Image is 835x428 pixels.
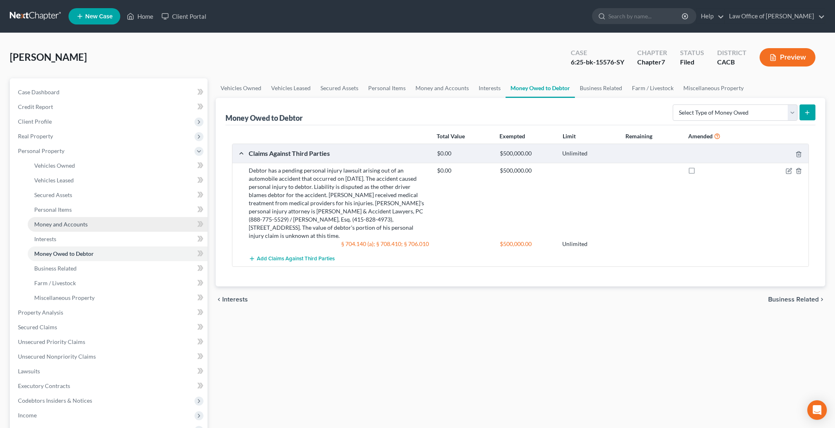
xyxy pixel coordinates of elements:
[34,265,77,272] span: Business Related
[496,150,559,157] div: $500,000.00
[411,78,474,98] a: Money and Accounts
[496,240,559,248] div: $500,000.00
[768,296,819,303] span: Business Related
[18,368,40,375] span: Lawsuits
[18,147,64,154] span: Personal Property
[506,78,575,98] a: Money Owed to Debtor
[34,206,72,213] span: Personal Items
[34,294,95,301] span: Miscellaneous Property
[725,9,825,24] a: Law Office of [PERSON_NAME]
[558,240,621,248] div: Unlimited
[11,364,208,379] a: Lawsuits
[18,89,60,95] span: Case Dashboard
[10,51,87,63] span: [PERSON_NAME]
[316,78,363,98] a: Secured Assets
[11,349,208,364] a: Unsecured Nonpriority Claims
[496,166,559,175] div: $500,000.00
[625,133,652,140] strong: Remaining
[245,166,433,240] div: Debtor has a pending personal injury lawsuit arising out of an automobile accident that occurred ...
[216,78,266,98] a: Vehicles Owned
[18,382,70,389] span: Executory Contracts
[363,78,411,98] a: Personal Items
[18,353,96,360] span: Unsecured Nonpriority Claims
[28,232,208,246] a: Interests
[11,100,208,114] a: Credit Report
[34,177,74,184] span: Vehicles Leased
[28,217,208,232] a: Money and Accounts
[18,103,53,110] span: Credit Report
[123,9,157,24] a: Home
[11,320,208,335] a: Secured Claims
[18,412,37,419] span: Income
[661,58,665,66] span: 7
[499,133,525,140] strong: Exempted
[18,338,85,345] span: Unsecured Priority Claims
[85,13,113,20] span: New Case
[245,240,433,248] div: § 704.140 (a); § 708.410; § 706.010
[11,85,208,100] a: Case Dashboard
[28,261,208,276] a: Business Related
[760,48,815,67] button: Preview
[627,78,678,98] a: Farm / Livestock
[34,250,94,257] span: Money Owed to Debtor
[11,305,208,320] a: Property Analysis
[11,335,208,349] a: Unsecured Priority Claims
[18,397,92,404] span: Codebtors Insiders & Notices
[28,291,208,305] a: Miscellaneous Property
[768,296,825,303] button: Business Related chevron_right
[216,296,222,303] i: chevron_left
[34,221,88,228] span: Money and Accounts
[680,58,704,67] div: Filed
[257,256,335,262] span: Add Claims Against Third Parties
[637,58,667,67] div: Chapter
[678,78,749,98] a: Miscellaneous Property
[688,133,713,140] strong: Amended
[34,191,72,198] span: Secured Assets
[28,246,208,261] a: Money Owed to Debtor
[225,113,304,123] div: Money Owed to Debtor
[474,78,506,98] a: Interests
[717,48,747,58] div: District
[34,235,56,242] span: Interests
[216,296,248,303] button: chevron_left Interests
[249,251,335,266] button: Add Claims Against Third Parties
[245,149,433,157] div: Claims Against Third Parties
[266,78,316,98] a: Vehicles Leased
[608,9,683,24] input: Search by name...
[637,48,667,58] div: Chapter
[222,296,248,303] span: Interests
[433,150,496,157] div: $0.00
[34,162,75,169] span: Vehicles Owned
[571,58,624,67] div: 6:25-bk-15576-SY
[28,188,208,202] a: Secured Assets
[575,78,627,98] a: Business Related
[18,309,63,316] span: Property Analysis
[680,48,704,58] div: Status
[28,276,208,291] a: Farm / Livestock
[28,158,208,173] a: Vehicles Owned
[437,133,465,140] strong: Total Value
[28,202,208,217] a: Personal Items
[28,173,208,188] a: Vehicles Leased
[571,48,624,58] div: Case
[433,166,496,175] div: $0.00
[717,58,747,67] div: CACB
[34,279,76,286] span: Farm / Livestock
[697,9,724,24] a: Help
[18,133,53,140] span: Real Property
[18,324,57,330] span: Secured Claims
[819,296,825,303] i: chevron_right
[157,9,210,24] a: Client Portal
[807,400,827,420] div: Open Intercom Messenger
[11,379,208,393] a: Executory Contracts
[558,150,621,157] div: Unlimited
[563,133,576,140] strong: Limit
[18,118,52,125] span: Client Profile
